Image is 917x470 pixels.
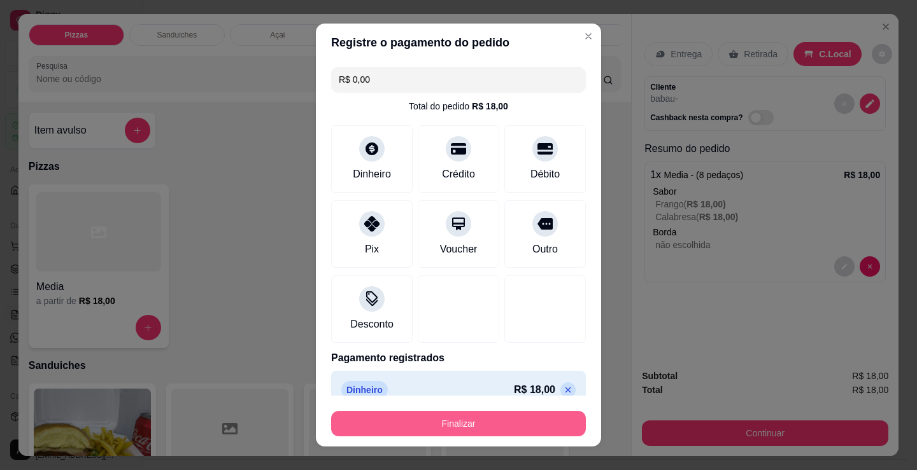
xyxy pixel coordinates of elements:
[350,317,394,332] div: Desconto
[353,167,391,182] div: Dinheiro
[365,242,379,257] div: Pix
[341,381,388,399] p: Dinheiro
[331,350,586,366] p: Pagamento registrados
[442,167,475,182] div: Crédito
[339,67,578,92] input: Ex.: hambúrguer de cordeiro
[530,167,560,182] div: Débito
[472,100,508,113] div: R$ 18,00
[440,242,478,257] div: Voucher
[316,24,601,62] header: Registre o pagamento do pedido
[532,242,558,257] div: Outro
[331,411,586,436] button: Finalizar
[409,100,508,113] div: Total do pedido
[514,382,555,397] p: R$ 18,00
[578,26,599,46] button: Close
